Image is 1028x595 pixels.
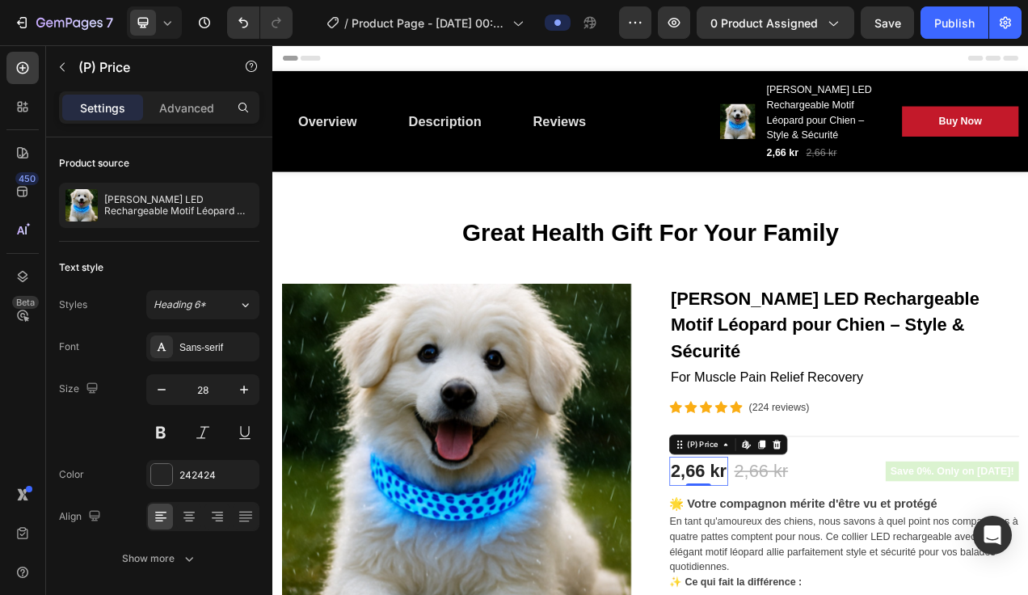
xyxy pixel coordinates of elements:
p: Great Health Gift For Your Family [14,222,956,260]
button: Save [861,6,914,39]
div: Product source [59,156,129,171]
button: 0 product assigned [697,6,854,39]
p: (P) Price [78,57,216,77]
p: Advanced [159,99,214,116]
iframe: Design area [272,45,1028,595]
button: Buy Now [808,78,958,117]
p: Settings [80,99,125,116]
div: 2,66 kr [633,127,677,150]
div: Styles [59,297,87,312]
div: Text style [59,260,103,275]
button: 7 [6,6,120,39]
span: 0 product assigned [710,15,818,32]
div: Sans-serif [179,340,255,355]
div: Publish [934,15,975,32]
div: Buy Now [855,88,910,108]
img: product feature img [65,189,98,222]
h2: [PERSON_NAME] LED Rechargeable Motif Léopard pour Chien – Style & Sécurité [633,46,782,127]
div: Show more [122,551,197,567]
button: Publish [921,6,988,39]
div: Font [59,340,79,354]
p: For Muscle Pain Relief Recovery [511,413,956,439]
p: 7 [106,13,113,32]
span: Product Page - [DATE] 00:02:32 [352,15,506,32]
div: Color [59,467,84,482]
div: Open Intercom Messenger [973,516,1012,555]
div: Align [59,506,104,528]
div: 450 [15,172,39,185]
div: (P) Price [529,505,575,520]
div: 2,66 kr [509,528,584,565]
div: 242424 [179,468,255,483]
span: / [344,15,348,32]
pre: Save 0%. Only on [DATE]! [786,534,958,559]
div: Undo/Redo [227,6,293,39]
div: 2,66 kr [591,528,664,565]
p: (224 reviews) [611,454,689,474]
div: Beta [12,296,39,309]
span: Save [874,16,901,30]
a: Reviews [314,75,423,120]
div: Size [59,378,102,400]
p: [PERSON_NAME] LED Rechargeable Motif Léopard pour Chien – Style & Sécurité [104,194,253,217]
button: Show more [59,544,259,573]
a: [PERSON_NAME] LED Rechargeable Motif Léopard pour Chien – Style & Sécurité [509,306,958,411]
div: Reviews [335,85,402,111]
span: Heading 6* [154,297,206,312]
button: Heading 6* [146,290,259,319]
div: 2,66 kr [684,127,727,150]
